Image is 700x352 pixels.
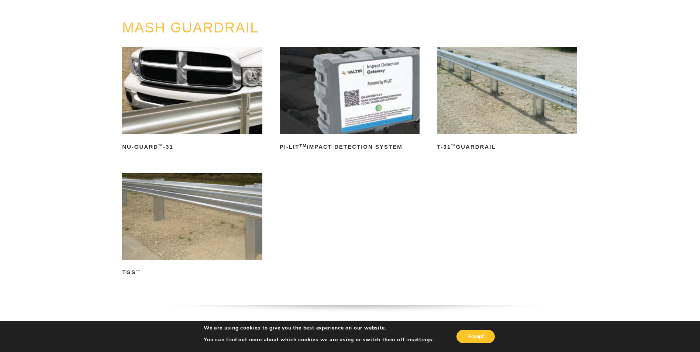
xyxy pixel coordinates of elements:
a: TGS™ [122,173,262,279]
p: We are using cookies to give you the best experience on our website. [204,325,434,331]
a: NU-GUARD™-31 [122,47,262,153]
h2: PI-LIT Impact Detection System [280,141,420,153]
sup: ™ [158,144,163,148]
sup: ™ [136,269,141,273]
sup: TM [299,144,307,148]
a: T-31™Guardrail [437,47,577,153]
h2: T-31 Guardrail [437,141,577,153]
h2: NU-GUARD -31 [122,141,262,153]
button: settings [411,337,432,343]
h2: TGS [122,267,262,279]
a: PI-LITTMImpact Detection System [280,47,420,153]
a: MASH GUARDRAIL [122,20,259,35]
sup: ™ [451,144,456,148]
p: You can find out more about which cookies we are using or switch them off in . [204,337,434,343]
button: Accept [456,330,495,343]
